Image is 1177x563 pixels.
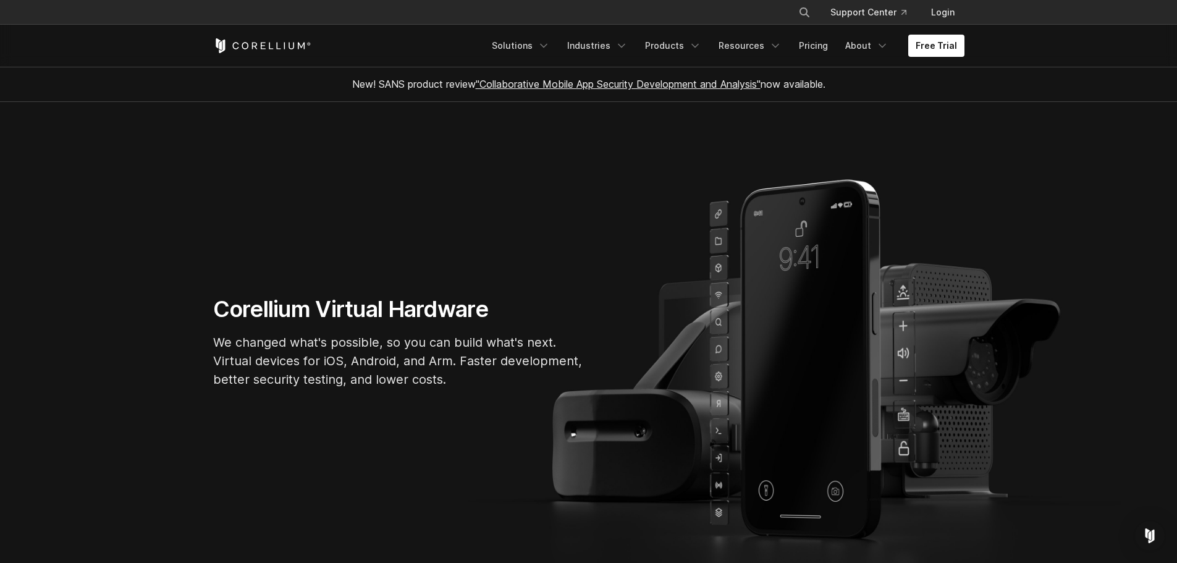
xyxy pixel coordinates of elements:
a: Resources [711,35,789,57]
a: Login [921,1,964,23]
a: Corellium Home [213,38,311,53]
a: Solutions [484,35,557,57]
a: About [838,35,896,57]
div: Navigation Menu [783,1,964,23]
h1: Corellium Virtual Hardware [213,295,584,323]
a: Pricing [791,35,835,57]
a: "Collaborative Mobile App Security Development and Analysis" [476,78,761,90]
a: Products [638,35,709,57]
div: Open Intercom Messenger [1135,521,1165,551]
a: Industries [560,35,635,57]
a: Support Center [821,1,916,23]
button: Search [793,1,816,23]
p: We changed what's possible, so you can build what's next. Virtual devices for iOS, Android, and A... [213,333,584,389]
span: New! SANS product review now available. [352,78,825,90]
div: Navigation Menu [484,35,964,57]
a: Free Trial [908,35,964,57]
